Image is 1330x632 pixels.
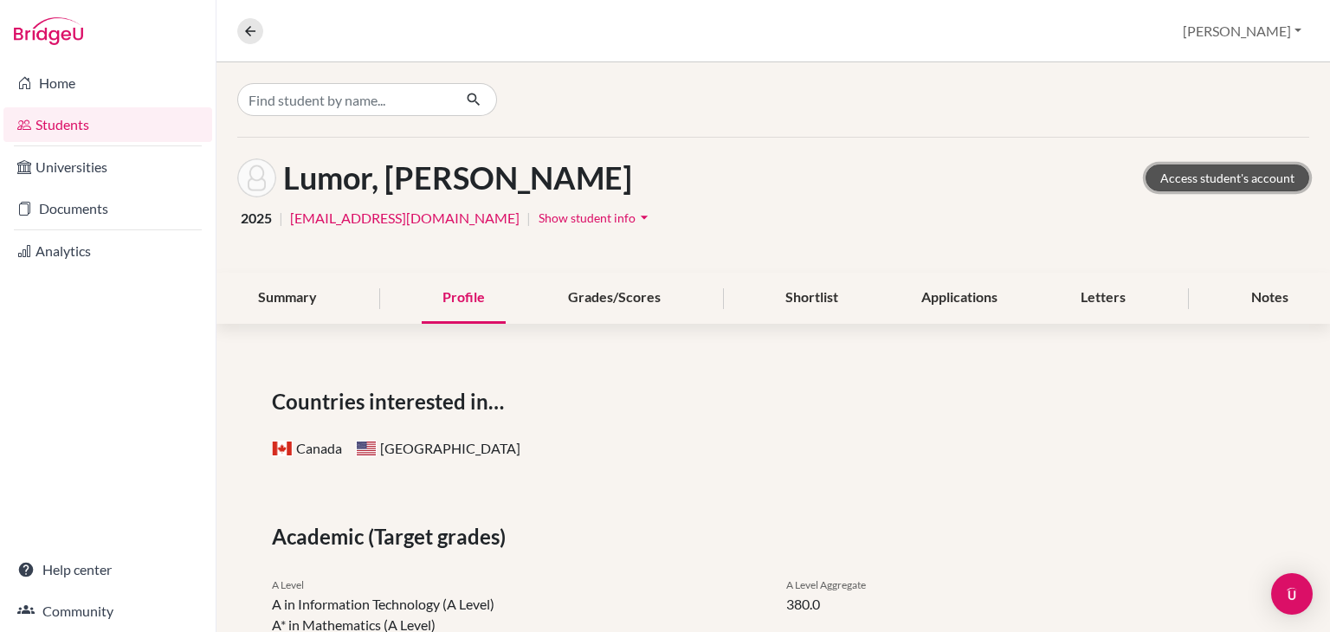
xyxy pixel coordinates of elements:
span: Academic (Target grades) [272,521,513,552]
span: Canada [272,440,342,456]
input: Find student by name... [237,83,452,116]
span: United States of America [356,441,377,456]
div: Shortlist [765,273,859,324]
a: Help center [3,552,212,587]
li: A in Information Technology (A Level) [272,594,760,615]
img: Andrews Selasi Lumor's avatar [237,158,276,197]
span: A Level [272,578,304,591]
a: Community [3,594,212,629]
button: [PERSON_NAME] [1175,15,1309,48]
span: 2025 [241,208,272,229]
span: [GEOGRAPHIC_DATA] [356,440,520,456]
span: A Level Aggregate [786,578,866,591]
div: Letters [1060,273,1146,324]
div: Profile [422,273,506,324]
img: Bridge-U [14,17,83,45]
a: Analytics [3,234,212,268]
i: arrow_drop_down [636,209,653,226]
a: Home [3,66,212,100]
span: | [526,208,531,229]
button: Show student infoarrow_drop_down [538,204,654,231]
div: Open Intercom Messenger [1271,573,1313,615]
li: 380.0 [786,594,1275,615]
div: Summary [237,273,338,324]
span: | [279,208,283,229]
h1: Lumor, [PERSON_NAME] [283,159,632,197]
span: Show student info [539,210,636,225]
a: Universities [3,150,212,184]
div: Notes [1230,273,1309,324]
a: [EMAIL_ADDRESS][DOMAIN_NAME] [290,208,520,229]
a: Students [3,107,212,142]
span: Countries interested in… [272,386,511,417]
a: Access student's account [1146,164,1309,191]
div: Grades/Scores [547,273,681,324]
a: Documents [3,191,212,226]
div: Applications [901,273,1018,324]
span: Canada [272,441,293,456]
